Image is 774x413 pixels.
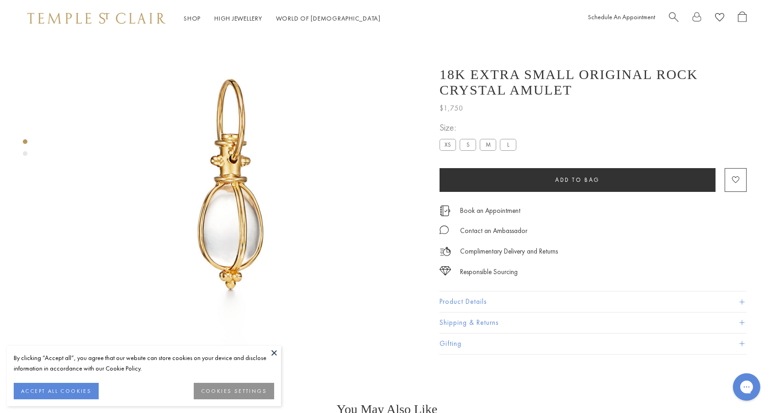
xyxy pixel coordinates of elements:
[440,312,747,333] button: Shipping & Returns
[276,14,381,22] a: World of [DEMOGRAPHIC_DATA]World of [DEMOGRAPHIC_DATA]
[194,383,274,399] button: COOKIES SETTINGS
[460,206,520,216] a: Book an Appointment
[440,139,456,150] label: XS
[440,266,451,275] img: icon_sourcing.svg
[440,246,451,257] img: icon_delivery.svg
[214,14,262,22] a: High JewelleryHigh Jewellery
[480,139,496,150] label: M
[460,225,527,237] div: Contact an Ambassador
[440,334,747,354] button: Gifting
[440,225,449,234] img: MessageIcon-01_2.svg
[27,13,165,24] img: Temple St. Clair
[184,13,381,24] nav: Main navigation
[14,383,99,399] button: ACCEPT ALL COOKIES
[460,139,476,150] label: S
[440,102,463,114] span: $1,750
[500,139,516,150] label: L
[440,67,747,98] h1: 18K Extra Small Original Rock Crystal Amulet
[440,206,451,216] img: icon_appointment.svg
[440,168,716,192] button: Add to bag
[14,353,274,374] div: By clicking “Accept all”, you agree that our website can store cookies on your device and disclos...
[669,11,679,26] a: Search
[728,370,765,404] iframe: Gorgias live chat messenger
[588,13,655,21] a: Schedule An Appointment
[440,291,747,312] button: Product Details
[184,14,201,22] a: ShopShop
[23,137,27,163] div: Product gallery navigation
[738,11,747,26] a: Open Shopping Bag
[715,11,724,26] a: View Wishlist
[440,120,520,135] span: Size:
[460,246,558,257] p: Complimentary Delivery and Returns
[460,266,518,278] div: Responsible Sourcing
[555,176,600,184] span: Add to bag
